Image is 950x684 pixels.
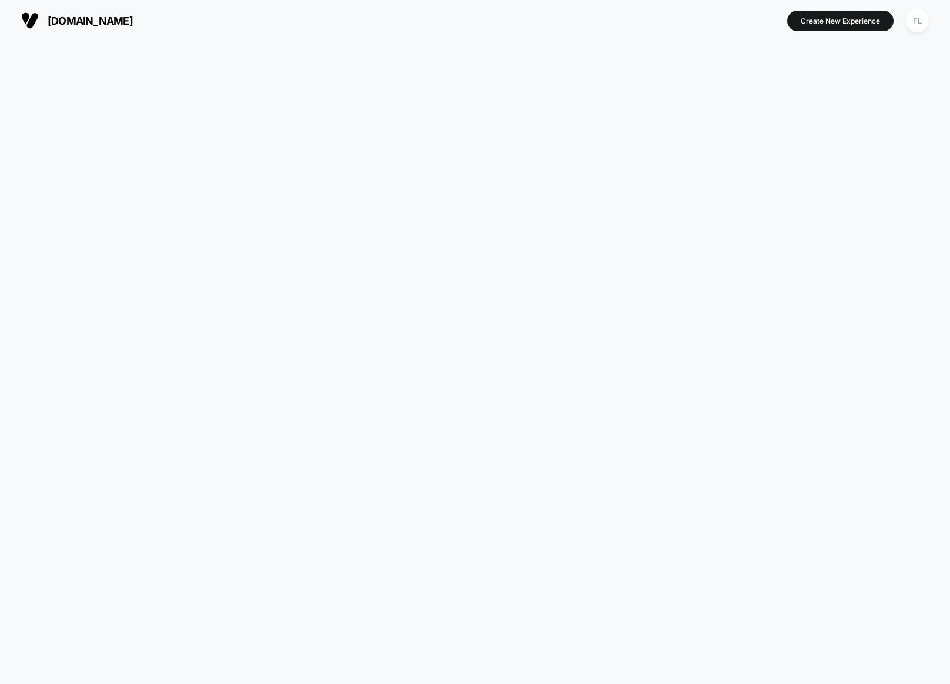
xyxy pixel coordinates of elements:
button: Create New Experience [787,11,894,31]
span: [DOMAIN_NAME] [48,15,133,27]
img: Visually logo [21,12,39,29]
div: FL [906,9,929,32]
button: FL [902,9,932,33]
button: [DOMAIN_NAME] [18,11,136,30]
